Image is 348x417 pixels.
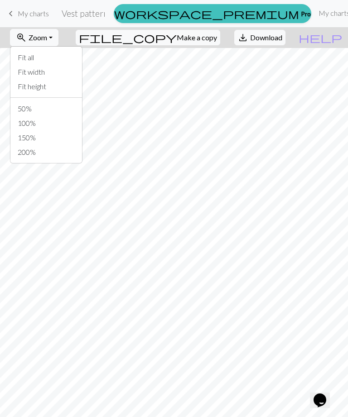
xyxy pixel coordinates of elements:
[114,4,311,23] a: Pro
[18,9,49,18] span: My charts
[10,130,82,145] button: 150%
[10,116,82,130] button: 100%
[62,8,105,19] h2: Vest pattern
[10,29,58,46] button: Zoom
[76,30,220,45] button: Make a copy
[79,31,177,44] span: file_copy
[10,50,82,65] button: Fit all
[10,79,82,94] button: Fit height
[237,31,248,44] span: save_alt
[250,33,282,42] span: Download
[114,7,299,20] span: workspace_premium
[5,6,49,21] a: My charts
[29,33,47,42] span: Zoom
[16,31,27,44] span: zoom_in
[10,101,82,116] button: 50%
[310,381,339,408] iframe: chat widget
[299,31,342,44] span: help
[10,145,82,159] button: 200%
[234,30,285,45] a: Download
[10,65,82,79] button: Fit width
[5,7,16,20] span: keyboard_arrow_left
